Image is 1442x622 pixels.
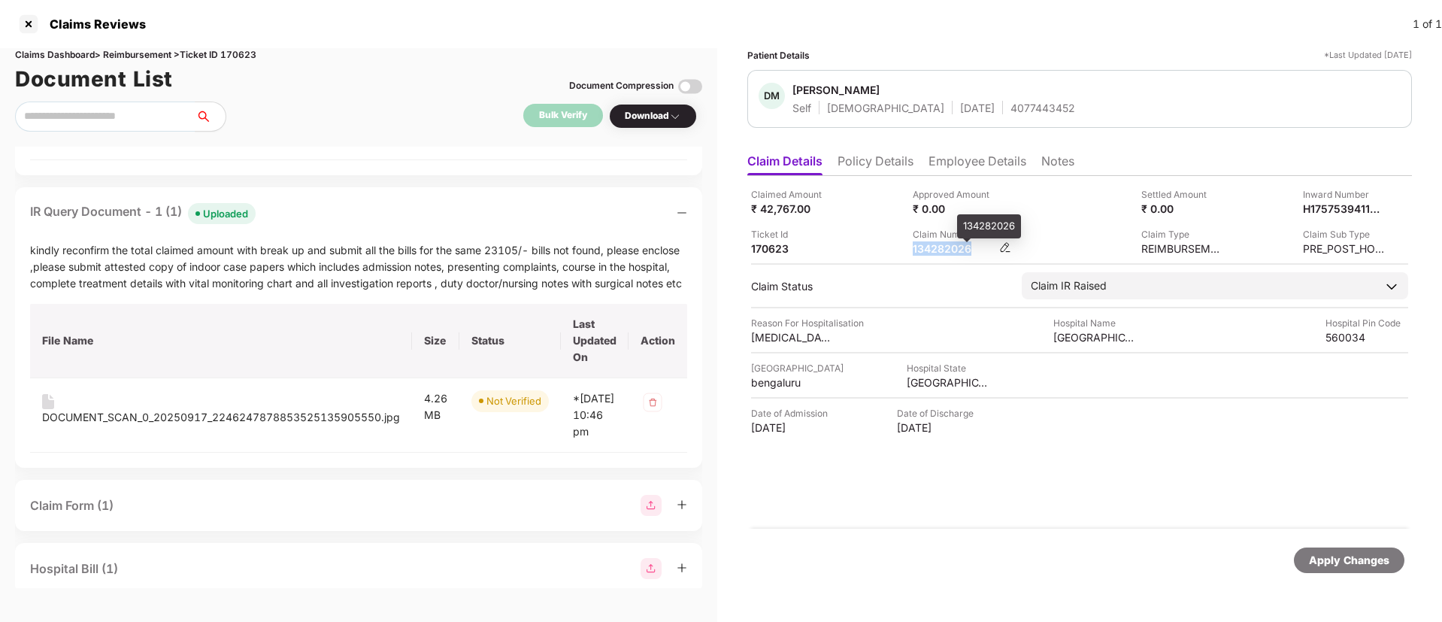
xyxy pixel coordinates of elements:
li: Notes [1041,153,1074,175]
div: Self [792,101,811,115]
div: Claims Dashboard > Reimbursement > Ticket ID 170623 [15,48,702,62]
img: svg+xml;base64,PHN2ZyB4bWxucz0iaHR0cDovL3d3dy53My5vcmcvMjAwMC9zdmciIHdpZHRoPSIxNiIgaGVpZ2h0PSIyMC... [42,394,54,409]
div: ₹ 0.00 [1141,202,1224,216]
div: Patient Details [747,48,810,62]
th: Status [459,304,561,378]
div: 170623 [751,241,834,256]
div: [DATE] [960,101,995,115]
div: *Last Updated [DATE] [1324,48,1412,62]
div: [DEMOGRAPHIC_DATA] [827,101,944,115]
div: [GEOGRAPHIC_DATA][PERSON_NAME] [1053,330,1136,344]
div: Hospital State [907,361,989,375]
div: IR Query Document - 1 (1) [30,202,256,224]
div: Ticket Id [751,227,834,241]
span: plus [677,499,687,510]
li: Claim Details [747,153,822,175]
img: downArrowIcon [1384,279,1399,294]
div: Claim Type [1141,227,1224,241]
div: [MEDICAL_DATA] [751,330,834,344]
th: File Name [30,304,412,378]
li: Employee Details [929,153,1026,175]
div: 560034 [1325,330,1408,344]
img: svg+xml;base64,PHN2ZyBpZD0iVG9nZ2xlLTMyeDMyIiB4bWxucz0iaHR0cDovL3d3dy53My5vcmcvMjAwMC9zdmciIHdpZH... [678,74,702,99]
div: Bulk Verify [539,108,587,123]
div: kindly reconfirm the total claimed amount with break up and submit all the bills for the same 231... [30,242,687,292]
img: svg+xml;base64,PHN2ZyBpZD0iRHJvcGRvd24tMzJ4MzIiIHhtbG5zPSJodHRwOi8vd3d3LnczLm9yZy8yMDAwL3N2ZyIgd2... [669,111,681,123]
div: 1 of 1 [1413,16,1442,32]
div: Claims Reviews [41,17,146,32]
div: Uploaded [203,206,248,221]
div: Date of Discharge [897,406,980,420]
div: [DATE] [897,420,980,435]
div: 134282026 [957,214,1021,238]
button: search [195,102,226,132]
img: svg+xml;base64,PHN2ZyBpZD0iR3JvdXBfMjg4MTMiIGRhdGEtbmFtZT0iR3JvdXAgMjg4MTMiIHhtbG5zPSJodHRwOi8vd3... [641,495,662,516]
div: [DATE] [751,420,834,435]
div: H17575394114691386 [1303,202,1386,216]
div: Claim IR Raised [1031,278,1107,294]
th: Size [412,304,459,378]
div: 4.26 MB [424,390,447,423]
div: *[DATE] 10:46 pm [573,390,616,440]
div: [GEOGRAPHIC_DATA] [751,361,844,375]
div: Approved Amount [913,187,995,202]
div: DM [759,83,785,109]
div: ₹ 42,767.00 [751,202,834,216]
li: Policy Details [838,153,913,175]
div: Reason For Hospitalisation [751,316,864,330]
div: Download [625,109,681,123]
div: Apply Changes [1309,552,1389,569]
div: [GEOGRAPHIC_DATA] [907,375,989,390]
div: PRE_POST_HOSPITALIZATION_REIMBURSEMENT [1303,241,1386,256]
div: Hospital Bill (1) [30,560,118,578]
h1: Document List [15,62,173,96]
img: svg+xml;base64,PHN2ZyB4bWxucz0iaHR0cDovL3d3dy53My5vcmcvMjAwMC9zdmciIHdpZHRoPSIzMiIgaGVpZ2h0PSIzMi... [641,390,665,414]
th: Action [629,304,687,378]
th: Last Updated On [561,304,629,378]
img: svg+xml;base64,PHN2ZyBpZD0iR3JvdXBfMjg4MTMiIGRhdGEtbmFtZT0iR3JvdXAgMjg4MTMiIHhtbG5zPSJodHRwOi8vd3... [641,558,662,579]
div: Date of Admission [751,406,834,420]
img: svg+xml;base64,PHN2ZyBpZD0iRWRpdC0zMngzMiIgeG1sbnM9Imh0dHA6Ly93d3cudzMub3JnLzIwMDAvc3ZnIiB3aWR0aD... [999,241,1011,253]
span: minus [677,208,687,218]
div: Claimed Amount [751,187,834,202]
div: Hospital Pin Code [1325,316,1408,330]
div: Settled Amount [1141,187,1224,202]
div: Hospital Name [1053,316,1136,330]
div: Inward Number [1303,187,1386,202]
div: [PERSON_NAME] [792,83,880,97]
span: search [195,111,226,123]
div: Not Verified [486,393,541,408]
div: 134282026 [913,241,995,256]
div: ₹ 0.00 [913,202,995,216]
span: plus [677,563,687,573]
div: bengaluru [751,375,834,390]
div: 4077443452 [1010,101,1075,115]
div: DOCUMENT_SCAN_0_20250917_2246247878853525135905550.jpg [42,409,400,426]
div: Claim Number [913,227,1011,241]
div: Claim Form (1) [30,496,114,515]
div: Claim Sub Type [1303,227,1386,241]
div: REIMBURSEMENT [1141,241,1224,256]
div: Claim Status [751,279,1007,293]
div: Document Compression [569,79,674,93]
